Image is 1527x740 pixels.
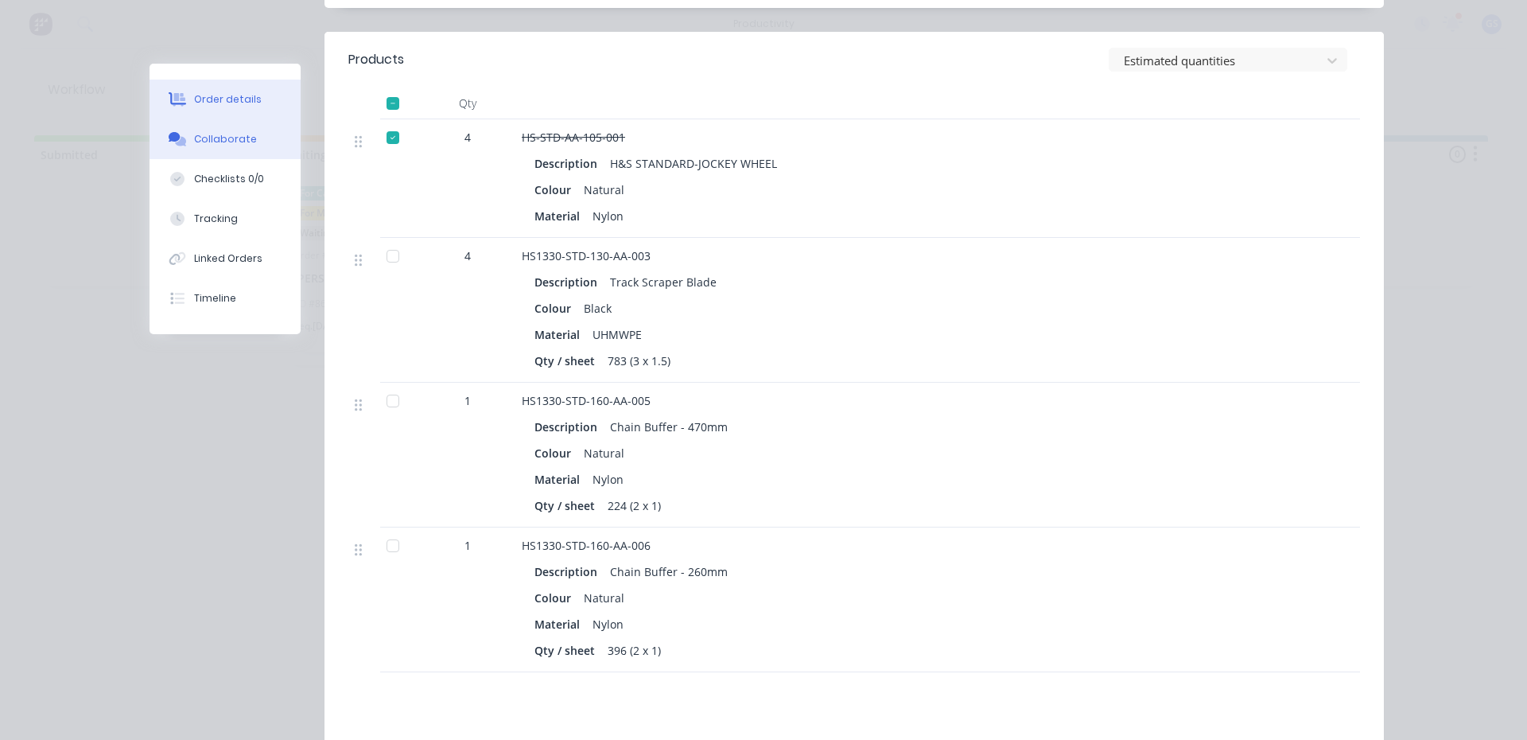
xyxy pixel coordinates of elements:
[534,349,601,372] div: Qty / sheet
[534,468,586,491] div: Material
[150,119,301,159] button: Collaborate
[577,178,631,201] div: Natural
[534,178,577,201] div: Colour
[348,50,404,69] div: Products
[150,159,301,199] button: Checklists 0/0
[194,172,264,186] div: Checklists 0/0
[586,204,630,228] div: Nylon
[522,538,651,553] span: HS1330-STD-160-AA-006
[604,560,734,583] div: Chain Buffer - 260mm
[534,494,601,517] div: Qty / sheet
[601,494,667,517] div: 224 (2 x 1)
[522,393,651,408] span: HS1330-STD-160-AA-005
[534,271,604,294] div: Description
[604,271,723,294] div: Track Scraper Blade
[464,392,471,409] span: 1
[577,586,631,610] div: Natural
[601,349,677,372] div: 783 (3 x 1.5)
[150,278,301,318] button: Timeline
[194,92,262,107] div: Order details
[522,130,625,145] span: HS-STD-AA-105-001
[522,248,651,263] span: HS1330-STD-130-AA-003
[194,291,236,306] div: Timeline
[586,323,648,346] div: UHMWPE
[194,132,257,146] div: Collaborate
[586,613,630,636] div: Nylon
[194,212,238,226] div: Tracking
[150,199,301,239] button: Tracking
[150,239,301,278] button: Linked Orders
[534,613,586,636] div: Material
[601,639,667,662] div: 396 (2 x 1)
[150,80,301,119] button: Order details
[194,251,262,266] div: Linked Orders
[604,415,734,438] div: Chain Buffer - 470mm
[534,586,577,610] div: Colour
[534,560,604,583] div: Description
[534,152,604,175] div: Description
[534,204,586,228] div: Material
[534,323,586,346] div: Material
[464,537,471,554] span: 1
[534,639,601,662] div: Qty / sheet
[464,129,471,146] span: 4
[604,152,783,175] div: H&S STANDARD-JOCKEY WHEEL
[577,297,618,320] div: Black
[534,415,604,438] div: Description
[464,247,471,264] span: 4
[577,442,631,465] div: Natural
[420,88,515,119] div: Qty
[534,297,577,320] div: Colour
[534,442,577,465] div: Colour
[586,468,630,491] div: Nylon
